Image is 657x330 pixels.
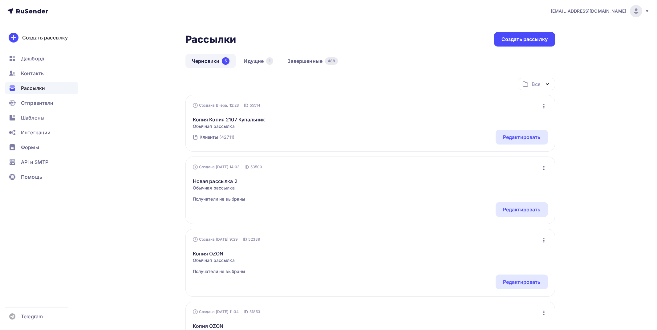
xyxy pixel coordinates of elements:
h2: Рассылки [185,33,236,46]
span: Получатели не выбраны [193,268,245,275]
div: Клиенты [200,134,218,140]
div: Создана Вчера, 12:28 [193,103,239,108]
span: ID [243,236,247,242]
span: Получатели не выбраны [193,196,245,202]
div: 1 [266,57,273,65]
div: 5 [222,57,229,65]
span: Помощь [21,173,42,181]
div: Создана [DATE] 9:29 [193,237,238,242]
a: Формы [5,141,78,153]
div: 488 [325,57,338,65]
span: Контакты [21,70,45,77]
span: API и SMTP [21,158,48,166]
span: 51853 [249,309,261,315]
a: [EMAIL_ADDRESS][DOMAIN_NAME] [551,5,650,17]
span: Обычная рассылка [193,257,245,263]
span: Шаблоны [21,114,44,121]
a: Черновики5 [185,54,236,68]
span: Отправители [21,99,54,107]
span: 55514 [250,102,261,108]
span: 52389 [248,236,260,242]
span: Обычная рассылка [193,185,245,191]
a: Клиенты (42711) [199,132,235,142]
div: Редактировать [503,206,541,213]
span: ID [244,102,248,108]
span: [EMAIL_ADDRESS][DOMAIN_NAME] [551,8,626,14]
a: Дашборд [5,52,78,65]
div: Редактировать [503,278,541,286]
span: Обычная рассылка [193,123,265,129]
a: Рассылки [5,82,78,94]
span: Рассылки [21,84,45,92]
span: 53500 [250,164,262,170]
a: Отправители [5,97,78,109]
a: Шаблоны [5,112,78,124]
div: Редактировать [503,133,541,141]
span: ID [244,309,248,315]
span: ID [245,164,249,170]
div: Все [532,80,540,88]
div: Создана [DATE] 14:03 [193,165,240,169]
span: Интеграции [21,129,51,136]
div: Создать рассылку [501,36,548,43]
a: Копия OZON [193,322,245,330]
span: Telegram [21,313,43,320]
button: Все [518,78,555,90]
a: Завершенные488 [281,54,344,68]
div: Создана [DATE] 11:34 [193,309,239,314]
span: Дашборд [21,55,44,62]
a: Контакты [5,67,78,79]
span: Формы [21,144,39,151]
div: (42711) [219,134,234,140]
a: Новая рассылка 2 [193,177,245,185]
a: Идущие1 [237,54,280,68]
a: Копия OZON [193,250,245,257]
a: Копия Копия 2107 Купальник [193,116,265,123]
div: Создать рассылку [22,34,68,41]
